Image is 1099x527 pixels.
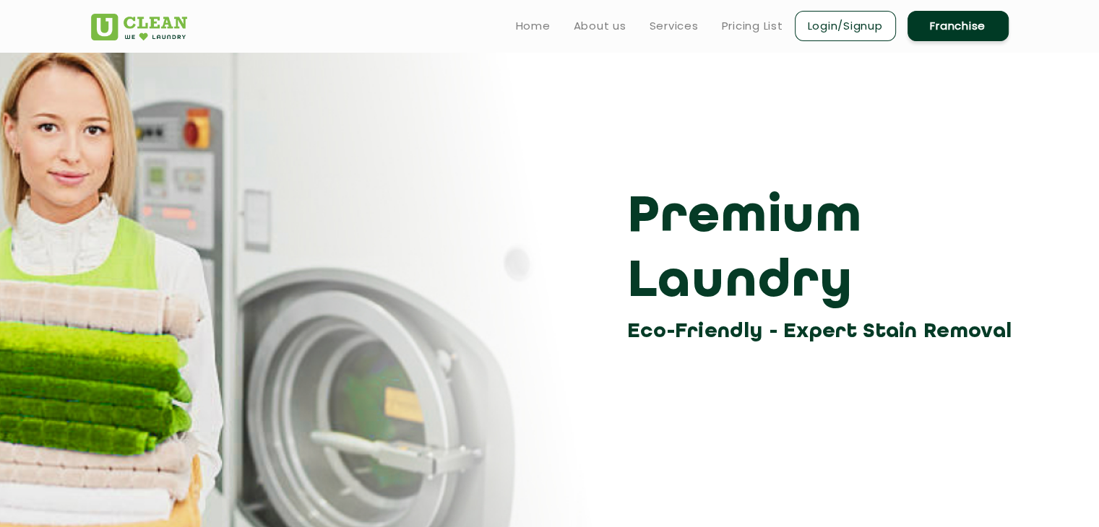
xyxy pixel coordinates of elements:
a: Pricing List [722,17,783,35]
a: Home [516,17,551,35]
a: About us [574,17,626,35]
a: Franchise [908,11,1009,41]
a: Login/Signup [795,11,896,41]
h3: Premium Laundry [627,186,1020,315]
img: UClean Laundry and Dry Cleaning [91,14,187,40]
a: Services [650,17,699,35]
h3: Eco-Friendly - Expert Stain Removal [627,315,1020,348]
